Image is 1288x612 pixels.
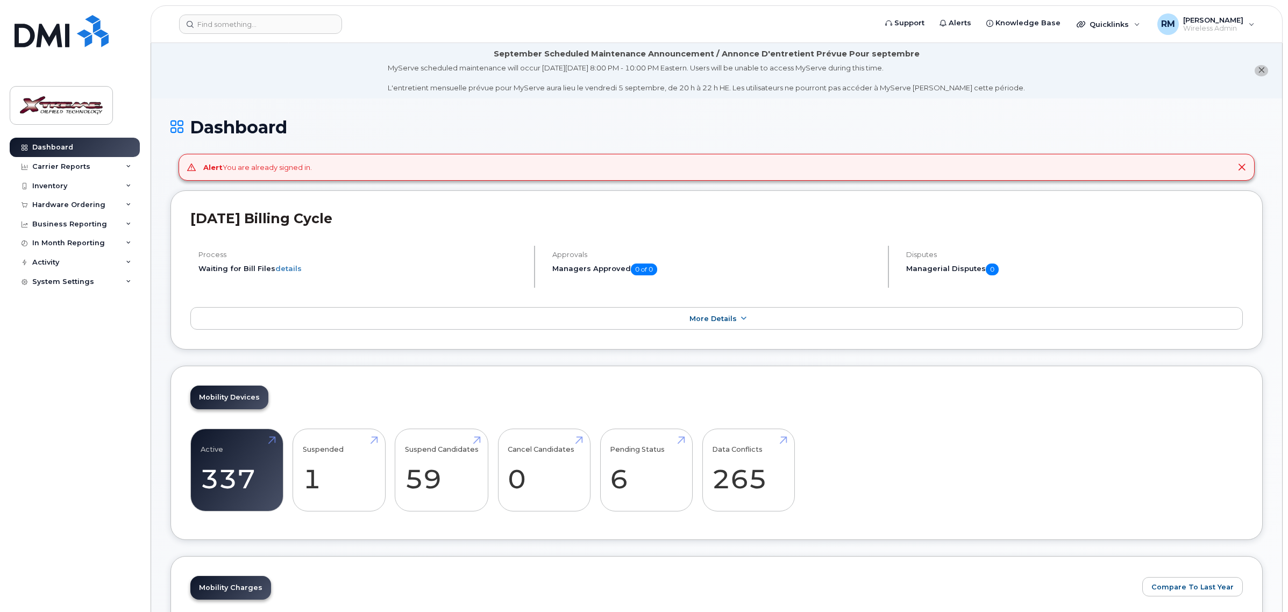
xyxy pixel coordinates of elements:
[712,435,785,506] a: Data Conflicts 265
[388,63,1025,93] div: MyServe scheduled maintenance will occur [DATE][DATE] 8:00 PM - 10:00 PM Eastern. Users will be u...
[631,264,657,275] span: 0 of 0
[190,386,268,409] a: Mobility Devices
[610,435,682,506] a: Pending Status 6
[906,264,1243,275] h5: Managerial Disputes
[1142,577,1243,596] button: Compare To Last Year
[552,264,879,275] h5: Managers Approved
[1255,65,1268,76] button: close notification
[405,435,479,506] a: Suspend Candidates 59
[494,48,920,60] div: September Scheduled Maintenance Announcement / Annonce D'entretient Prévue Pour septembre
[198,251,525,259] h4: Process
[170,118,1263,137] h1: Dashboard
[303,435,375,506] a: Suspended 1
[906,251,1243,259] h4: Disputes
[275,264,302,273] a: details
[201,435,273,506] a: Active 337
[190,576,271,600] a: Mobility Charges
[552,251,879,259] h4: Approvals
[203,162,312,173] div: You are already signed in.
[986,264,999,275] span: 0
[1151,582,1234,592] span: Compare To Last Year
[203,163,223,172] strong: Alert
[198,264,525,274] li: Waiting for Bill Files
[508,435,580,506] a: Cancel Candidates 0
[689,315,737,323] span: More Details
[190,210,1243,226] h2: [DATE] Billing Cycle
